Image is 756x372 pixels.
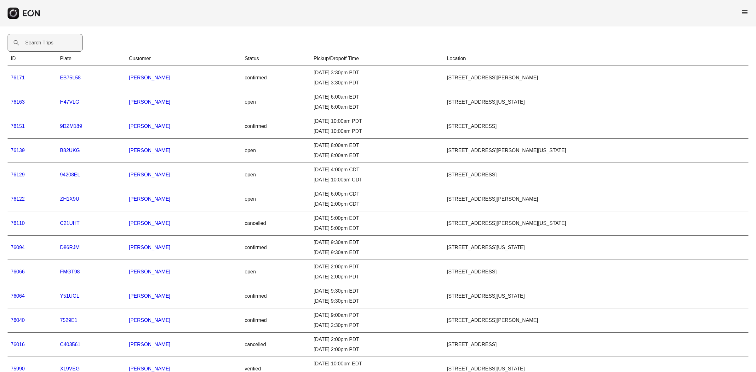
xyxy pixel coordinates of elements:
[242,52,311,66] th: Status
[11,75,25,80] a: 76171
[11,318,25,323] a: 76040
[129,220,170,226] a: [PERSON_NAME]
[444,114,748,139] td: [STREET_ADDRESS]
[314,93,441,101] div: [DATE] 6:00am EDT
[444,187,748,211] td: [STREET_ADDRESS][PERSON_NAME]
[60,245,79,250] a: D86RJM
[242,260,311,284] td: open
[314,273,441,281] div: [DATE] 2:00pm PDT
[444,284,748,308] td: [STREET_ADDRESS][US_STATE]
[11,245,25,250] a: 76094
[60,196,79,202] a: ZH1X9U
[129,342,170,347] a: [PERSON_NAME]
[242,139,311,163] td: open
[60,123,82,129] a: 9DZM189
[444,260,748,284] td: [STREET_ADDRESS]
[60,342,80,347] a: C403561
[11,366,25,371] a: 75990
[11,172,25,177] a: 76129
[129,99,170,105] a: [PERSON_NAME]
[60,172,80,177] a: 94208EL
[60,366,79,371] a: X19VEG
[11,293,25,299] a: 76064
[314,239,441,246] div: [DATE] 9:30am EDT
[60,148,80,153] a: B82UKG
[242,284,311,308] td: confirmed
[444,139,748,163] td: [STREET_ADDRESS][PERSON_NAME][US_STATE]
[314,166,441,174] div: [DATE] 4:00pm CDT
[444,66,748,90] td: [STREET_ADDRESS][PERSON_NAME]
[444,90,748,114] td: [STREET_ADDRESS][US_STATE]
[129,123,170,129] a: [PERSON_NAME]
[129,318,170,323] a: [PERSON_NAME]
[314,312,441,319] div: [DATE] 9:00am PDT
[314,287,441,295] div: [DATE] 9:30pm EDT
[60,269,80,274] a: FMGT98
[314,200,441,208] div: [DATE] 2:00pm CDT
[444,211,748,236] td: [STREET_ADDRESS][PERSON_NAME][US_STATE]
[11,196,25,202] a: 76122
[60,75,81,80] a: EB75L58
[444,163,748,187] td: [STREET_ADDRESS]
[242,308,311,333] td: confirmed
[129,366,170,371] a: [PERSON_NAME]
[444,236,748,260] td: [STREET_ADDRESS][US_STATE]
[444,333,748,357] td: [STREET_ADDRESS]
[60,293,79,299] a: Y51UGL
[129,245,170,250] a: [PERSON_NAME]
[11,220,25,226] a: 76110
[242,187,311,211] td: open
[242,236,311,260] td: confirmed
[314,360,441,368] div: [DATE] 10:00pm EDT
[129,293,170,299] a: [PERSON_NAME]
[314,225,441,232] div: [DATE] 5:00pm EDT
[314,249,441,256] div: [DATE] 9:30am EDT
[314,142,441,149] div: [DATE] 8:00am EDT
[242,114,311,139] td: confirmed
[314,69,441,77] div: [DATE] 3:30pm PDT
[314,322,441,329] div: [DATE] 2:30pm PDT
[11,148,25,153] a: 76139
[11,99,25,105] a: 76163
[11,342,25,347] a: 76016
[25,39,54,47] label: Search Trips
[242,66,311,90] td: confirmed
[314,297,441,305] div: [DATE] 9:30pm EDT
[126,52,242,66] th: Customer
[314,263,441,271] div: [DATE] 2:00pm PDT
[11,269,25,274] a: 76066
[314,128,441,135] div: [DATE] 10:00am PDT
[129,75,170,80] a: [PERSON_NAME]
[314,190,441,198] div: [DATE] 6:00pm CDT
[314,117,441,125] div: [DATE] 10:00am PDT
[314,152,441,159] div: [DATE] 8:00am EDT
[242,163,311,187] td: open
[60,318,77,323] a: 7529E1
[57,52,126,66] th: Plate
[314,346,441,353] div: [DATE] 2:00pm PDT
[242,90,311,114] td: open
[314,79,441,87] div: [DATE] 3:30pm PDT
[129,172,170,177] a: [PERSON_NAME]
[242,333,311,357] td: cancelled
[11,123,25,129] a: 76151
[314,176,441,184] div: [DATE] 10:00am CDT
[129,269,170,274] a: [PERSON_NAME]
[129,148,170,153] a: [PERSON_NAME]
[129,196,170,202] a: [PERSON_NAME]
[314,103,441,111] div: [DATE] 6:00am EDT
[314,336,441,343] div: [DATE] 2:00pm PDT
[444,308,748,333] td: [STREET_ADDRESS][PERSON_NAME]
[314,215,441,222] div: [DATE] 5:00pm EDT
[242,211,311,236] td: cancelled
[741,9,748,16] span: menu
[60,220,79,226] a: C21UHT
[60,99,79,105] a: H47VLG
[8,52,57,66] th: ID
[311,52,444,66] th: Pickup/Dropoff Time
[444,52,748,66] th: Location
